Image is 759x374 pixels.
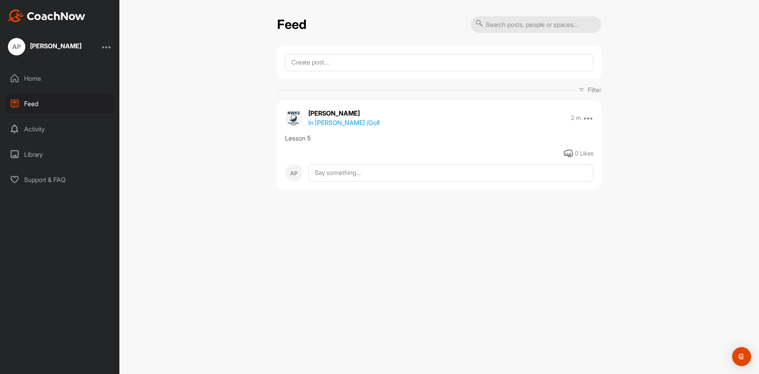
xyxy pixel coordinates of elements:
p: [PERSON_NAME] [308,108,380,118]
input: Search posts, people or spaces... [471,16,601,33]
div: AP [8,38,25,55]
div: [PERSON_NAME] [30,43,81,49]
div: Feed [4,94,116,114]
div: Library [4,144,116,164]
h2: Feed [277,17,306,32]
p: Filter [588,85,601,95]
div: Support & FAQ [4,170,116,190]
div: Activity [4,119,116,139]
img: avatar [285,109,302,127]
div: Open Intercom Messenger [732,347,751,366]
div: AP [285,164,302,182]
img: CoachNow [8,9,85,22]
div: Home [4,68,116,88]
p: 2 m [571,114,581,122]
div: 0 Likes [575,149,593,158]
p: In [PERSON_NAME] / Golf [308,118,380,127]
div: Lesson 5 [285,133,593,143]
